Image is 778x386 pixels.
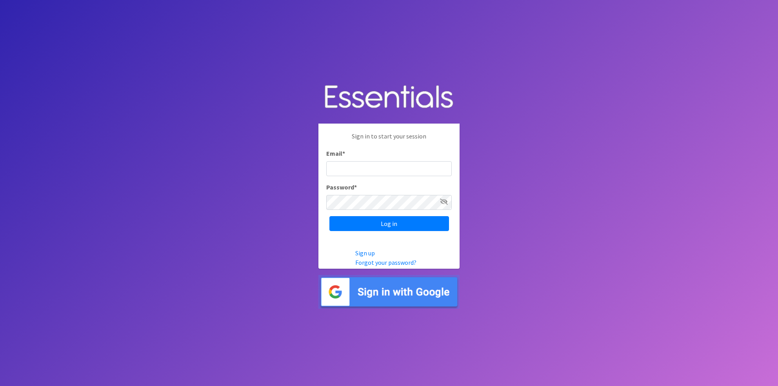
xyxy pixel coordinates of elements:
img: Human Essentials [318,77,460,118]
a: Forgot your password? [355,259,416,266]
a: Sign up [355,249,375,257]
input: Log in [329,216,449,231]
abbr: required [354,183,357,191]
label: Email [326,149,345,158]
img: Sign in with Google [318,275,460,309]
label: Password [326,182,357,192]
abbr: required [342,149,345,157]
p: Sign in to start your session [326,131,452,149]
